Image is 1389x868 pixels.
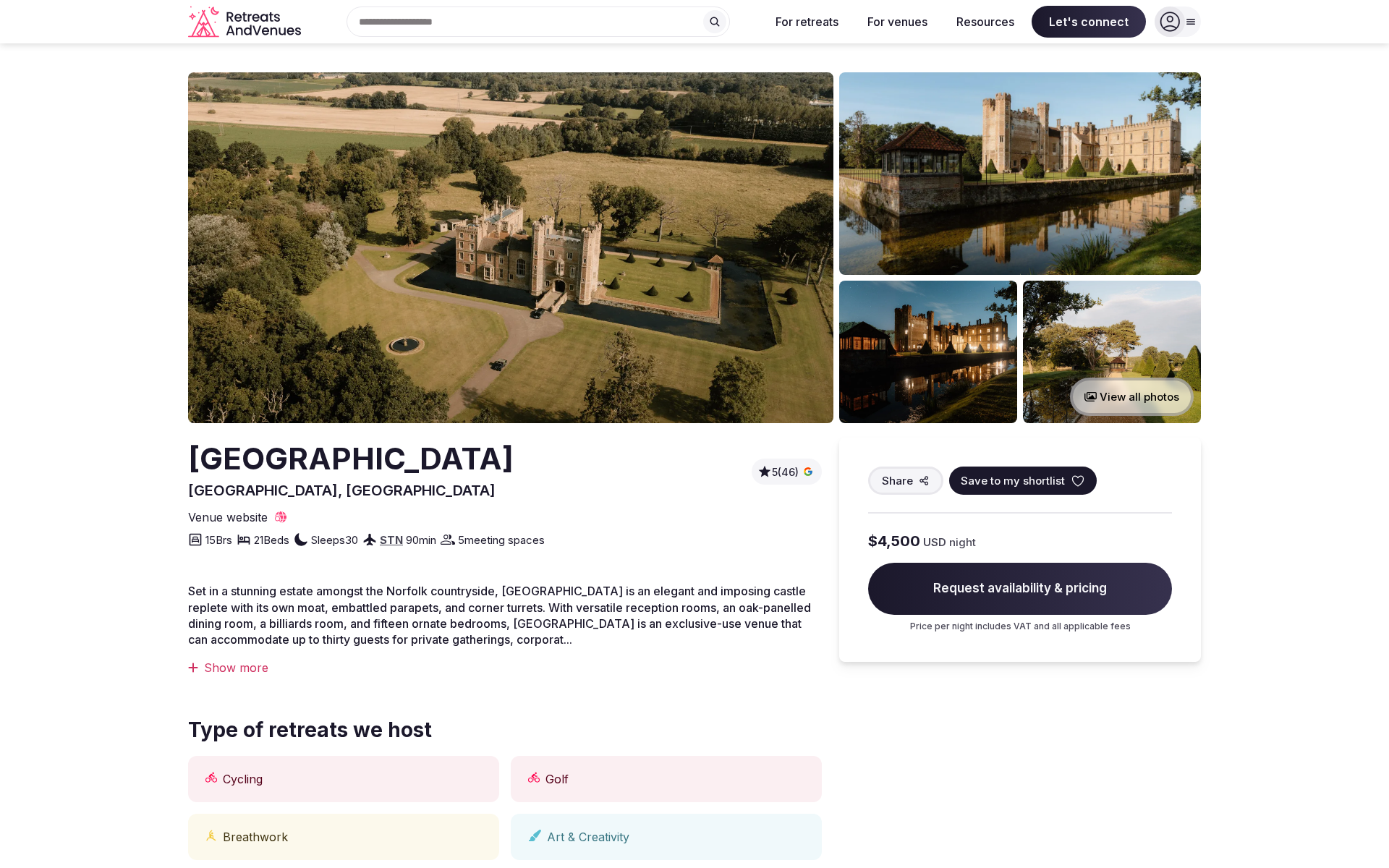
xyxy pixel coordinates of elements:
span: Save to my shortlist [961,473,1065,488]
p: Price per night includes VAT and all applicable fees [868,621,1172,633]
img: Venue gallery photo [839,72,1201,275]
button: For retreats [764,6,850,38]
a: STN [380,533,403,547]
button: Share [868,467,943,495]
span: 90 min [406,532,436,548]
span: night [949,535,976,550]
span: Share [882,473,913,488]
a: Venue website [188,509,288,525]
h2: [GEOGRAPHIC_DATA] [188,438,514,480]
div: Show more [188,660,822,676]
svg: Retreats and Venues company logo [188,6,304,38]
img: Venue gallery photo [1023,281,1201,423]
span: [GEOGRAPHIC_DATA], [GEOGRAPHIC_DATA] [188,482,496,499]
button: Resources [945,6,1026,38]
span: Request availability & pricing [868,563,1172,615]
span: 15 Brs [205,532,232,548]
button: View all photos [1070,378,1194,416]
button: 5(46) [757,464,816,479]
span: 21 Beds [254,532,289,548]
button: For venues [856,6,939,38]
span: $4,500 [868,531,920,551]
button: Save to my shortlist [949,467,1097,495]
span: Set in a stunning estate amongst the Norfolk countryside, [GEOGRAPHIC_DATA] is an elegant and imp... [188,584,811,647]
span: Venue website [188,509,268,525]
span: Let's connect [1032,6,1146,38]
span: USD [923,535,946,550]
span: 5 meeting spaces [458,532,545,548]
img: Venue cover photo [188,72,833,423]
img: Venue gallery photo [839,281,1017,423]
a: Visit the homepage [188,6,304,38]
span: Sleeps 30 [311,532,358,548]
span: 5 (46) [772,465,799,480]
span: Type of retreats we host [188,716,432,744]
